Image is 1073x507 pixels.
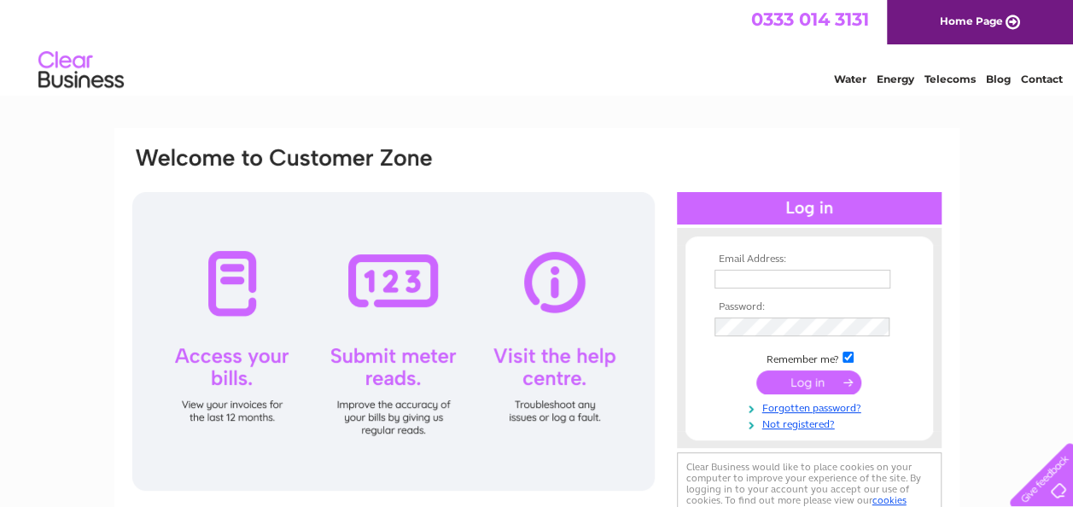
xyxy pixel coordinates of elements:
[751,9,869,30] a: 0333 014 3131
[710,301,908,313] th: Password:
[756,370,861,394] input: Submit
[877,73,914,85] a: Energy
[714,415,908,431] a: Not registered?
[134,9,941,83] div: Clear Business is a trading name of Verastar Limited (registered in [GEOGRAPHIC_DATA] No. 3667643...
[710,253,908,265] th: Email Address:
[38,44,125,96] img: logo.png
[924,73,976,85] a: Telecoms
[986,73,1011,85] a: Blog
[714,399,908,415] a: Forgotten password?
[1021,73,1063,85] a: Contact
[710,349,908,366] td: Remember me?
[834,73,866,85] a: Water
